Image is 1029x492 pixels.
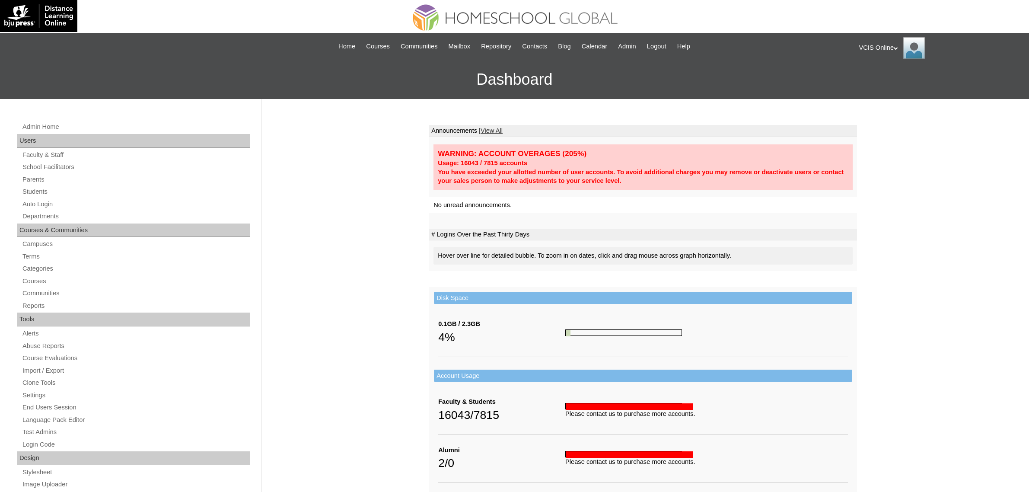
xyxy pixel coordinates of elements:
[434,292,852,304] td: Disk Space
[429,229,857,241] td: # Logins Over the Past Thirty Days
[518,42,551,51] a: Contacts
[429,125,857,137] td: Announcements |
[449,42,471,51] span: Mailbox
[522,42,547,51] span: Contacts
[22,150,250,160] a: Faculty & Staff
[438,329,565,346] div: 4%
[438,406,565,424] div: 16043/7815
[434,370,852,382] td: Account Usage
[22,251,250,262] a: Terms
[17,451,250,465] div: Design
[22,479,250,490] a: Image Uploader
[22,328,250,339] a: Alerts
[22,121,250,132] a: Admin Home
[338,42,355,51] span: Home
[673,42,694,51] a: Help
[481,127,503,134] a: View All
[334,42,360,51] a: Home
[22,353,250,364] a: Course Evaluations
[554,42,575,51] a: Blog
[22,276,250,287] a: Courses
[4,60,1025,99] h3: Dashboard
[22,199,250,210] a: Auto Login
[22,402,250,413] a: End Users Session
[481,42,511,51] span: Repository
[438,397,565,406] div: Faculty & Students
[17,313,250,326] div: Tools
[477,42,516,51] a: Repository
[677,42,690,51] span: Help
[433,247,853,265] div: Hover over line for detailed bubble. To zoom in on dates, click and drag mouse across graph horiz...
[618,42,636,51] span: Admin
[438,446,565,455] div: Alumni
[22,239,250,249] a: Campuses
[22,162,250,173] a: School Facilitators
[22,288,250,299] a: Communities
[565,409,848,419] div: Please contact us to purchase more accounts.
[22,390,250,401] a: Settings
[903,37,925,59] img: VCIS Online Admin
[22,263,250,274] a: Categories
[22,174,250,185] a: Parents
[438,149,848,159] div: WARNING: ACCOUNT OVERAGES (205%)
[22,300,250,311] a: Reports
[647,42,666,51] span: Logout
[22,377,250,388] a: Clone Tools
[643,42,671,51] a: Logout
[582,42,607,51] span: Calendar
[22,415,250,425] a: Language Pack Editor
[22,427,250,438] a: Test Admins
[22,365,250,376] a: Import / Export
[362,42,394,51] a: Courses
[565,457,848,466] div: Please contact us to purchase more accounts.
[401,42,438,51] span: Communities
[614,42,640,51] a: Admin
[859,37,1021,59] div: VCIS Online
[444,42,475,51] a: Mailbox
[429,197,857,213] td: No unread announcements.
[17,224,250,237] div: Courses & Communities
[22,439,250,450] a: Login Code
[577,42,612,51] a: Calendar
[22,467,250,478] a: Stylesheet
[396,42,442,51] a: Communities
[438,168,848,185] div: You have exceeded your allotted number of user accounts. To avoid additional charges you may remo...
[438,454,565,472] div: 2/0
[22,186,250,197] a: Students
[366,42,390,51] span: Courses
[438,160,527,166] strong: Usage: 16043 / 7815 accounts
[438,319,565,329] div: 0.1GB / 2.3GB
[17,134,250,148] div: Users
[558,42,570,51] span: Blog
[4,4,73,28] img: logo-white.png
[22,211,250,222] a: Departments
[22,341,250,351] a: Abuse Reports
